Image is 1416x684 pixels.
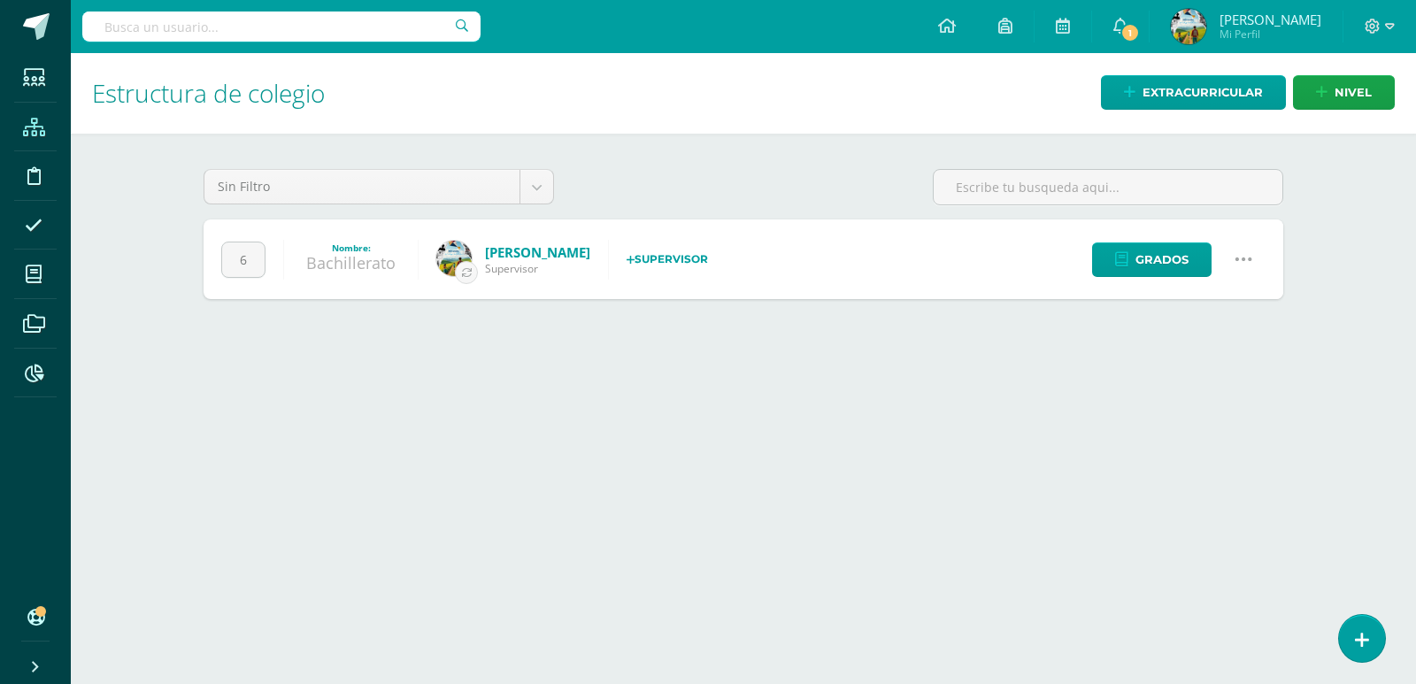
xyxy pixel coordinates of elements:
[1335,76,1372,109] span: nivel
[1092,242,1212,277] a: Grados
[306,252,396,273] a: Bachillerato
[1220,11,1321,28] span: [PERSON_NAME]
[485,261,590,276] span: Supervisor
[1120,23,1140,42] span: 1
[627,252,708,265] strong: Supervisor
[1220,27,1321,42] span: Mi Perfil
[934,170,1282,204] input: Escribe tu busqueda aqui...
[1135,243,1189,276] span: Grados
[1143,76,1263,109] span: Extracurricular
[436,241,472,276] img: a257b9d1af4285118f73fe144f089b76.png
[92,76,325,110] span: Estructura de colegio
[1171,9,1206,44] img: 68dc05d322f312bf24d9602efa4c3a00.png
[485,243,590,261] a: [PERSON_NAME]
[82,12,481,42] input: Busca un usuario...
[1101,75,1286,110] a: Extracurricular
[204,170,553,204] a: Sin Filtro
[332,242,371,254] strong: Nombre:
[218,170,506,204] span: Sin Filtro
[1293,75,1395,110] a: nivel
